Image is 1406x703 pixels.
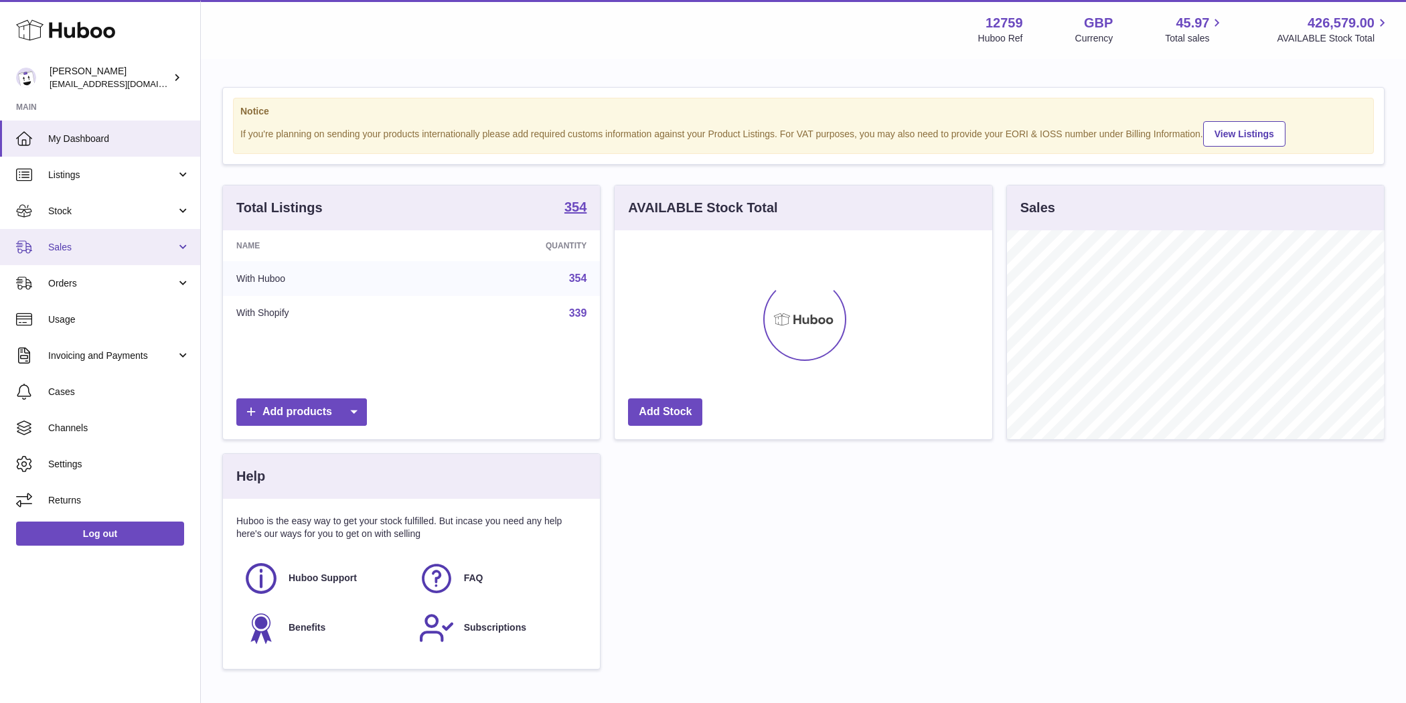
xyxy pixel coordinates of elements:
h3: AVAILABLE Stock Total [628,199,777,217]
span: Listings [48,169,176,181]
span: Stock [48,205,176,218]
a: Log out [16,522,184,546]
strong: Notice [240,105,1366,118]
span: My Dashboard [48,133,190,145]
span: Channels [48,422,190,435]
span: Sales [48,241,176,254]
td: With Shopify [223,296,426,331]
span: Subscriptions [464,621,526,634]
h3: Help [236,467,265,485]
a: 354 [569,272,587,284]
a: Benefits [243,610,405,646]
a: Huboo Support [243,560,405,597]
a: 45.97 Total sales [1165,14,1225,45]
h3: Sales [1020,199,1055,217]
span: FAQ [464,572,483,584]
strong: 12759 [986,14,1023,32]
div: [PERSON_NAME] [50,65,170,90]
a: FAQ [418,560,580,597]
a: Add Stock [628,398,702,426]
a: 354 [564,200,587,216]
div: Huboo Ref [978,32,1023,45]
div: If you're planning on sending your products internationally please add required customs informati... [240,119,1366,147]
p: Huboo is the easy way to get your stock fulfilled. But incase you need any help here's our ways f... [236,515,587,540]
img: sofiapanwar@unndr.com [16,68,36,88]
span: Orders [48,277,176,290]
span: 45.97 [1176,14,1209,32]
span: [EMAIL_ADDRESS][DOMAIN_NAME] [50,78,197,89]
span: Benefits [289,621,325,634]
strong: 354 [564,200,587,214]
span: Returns [48,494,190,507]
span: Cases [48,386,190,398]
th: Name [223,230,426,261]
span: 426,579.00 [1308,14,1375,32]
th: Quantity [426,230,601,261]
span: AVAILABLE Stock Total [1277,32,1390,45]
a: View Listings [1203,121,1285,147]
a: 426,579.00 AVAILABLE Stock Total [1277,14,1390,45]
a: Add products [236,398,367,426]
span: Total sales [1165,32,1225,45]
strong: GBP [1084,14,1113,32]
span: Huboo Support [289,572,357,584]
a: 339 [569,307,587,319]
h3: Total Listings [236,199,323,217]
span: Invoicing and Payments [48,349,176,362]
a: Subscriptions [418,610,580,646]
span: Usage [48,313,190,326]
span: Settings [48,458,190,471]
div: Currency [1075,32,1113,45]
td: With Huboo [223,261,426,296]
